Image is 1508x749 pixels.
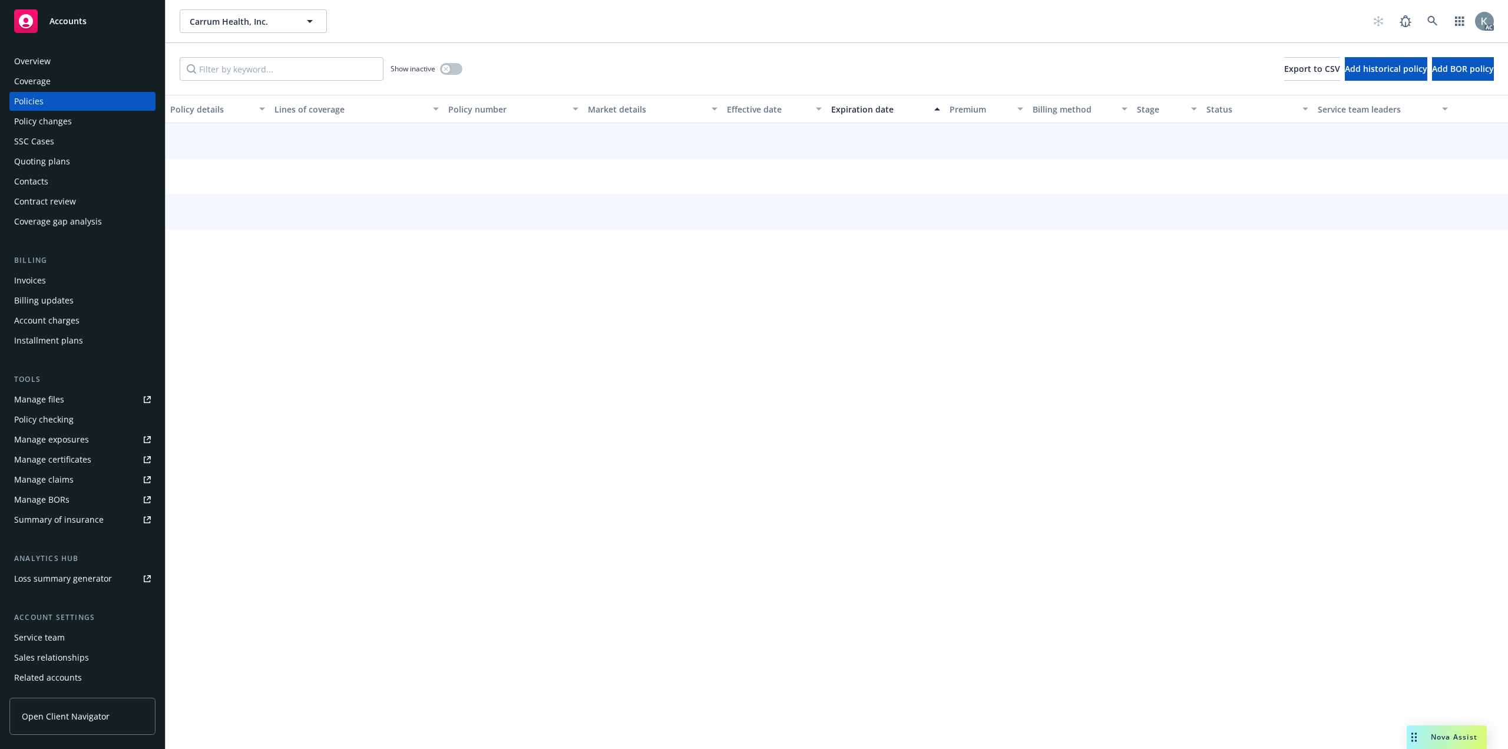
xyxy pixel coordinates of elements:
[9,374,156,385] div: Tools
[9,92,156,111] a: Policies
[945,95,1029,123] button: Premium
[14,112,72,131] div: Policy changes
[448,103,565,116] div: Policy number
[1284,63,1340,74] span: Export to CSV
[9,112,156,131] a: Policy changes
[14,52,51,71] div: Overview
[180,9,327,33] button: Carrum Health, Inc.
[9,331,156,350] a: Installment plans
[588,103,705,116] div: Market details
[270,95,444,123] button: Lines of coverage
[14,569,112,588] div: Loss summary generator
[14,92,44,111] div: Policies
[9,470,156,489] a: Manage claims
[9,450,156,469] a: Manage certificates
[14,668,82,687] div: Related accounts
[1313,95,1452,123] button: Service team leaders
[583,95,722,123] button: Market details
[1448,9,1471,33] a: Switch app
[14,410,74,429] div: Policy checking
[9,410,156,429] a: Policy checking
[1132,95,1202,123] button: Stage
[1421,9,1444,33] a: Search
[9,132,156,151] a: SSC Cases
[9,52,156,71] a: Overview
[1475,12,1494,31] img: photo
[14,470,74,489] div: Manage claims
[14,192,76,211] div: Contract review
[49,17,87,26] span: Accounts
[9,271,156,290] a: Invoices
[1407,725,1487,749] button: Nova Assist
[9,612,156,623] div: Account settings
[444,95,583,123] button: Policy number
[1432,57,1494,81] button: Add BOR policy
[180,57,383,81] input: Filter by keyword...
[1345,63,1427,74] span: Add historical policy
[9,212,156,231] a: Coverage gap analysis
[9,5,156,38] a: Accounts
[391,64,435,74] span: Show inactive
[14,311,80,330] div: Account charges
[1431,732,1477,742] span: Nova Assist
[9,430,156,449] a: Manage exposures
[1202,95,1313,123] button: Status
[22,710,110,722] span: Open Client Navigator
[9,311,156,330] a: Account charges
[1345,57,1427,81] button: Add historical policy
[1206,103,1295,116] div: Status
[9,72,156,91] a: Coverage
[1284,57,1340,81] button: Export to CSV
[950,103,1011,116] div: Premium
[1394,9,1417,33] a: Report a Bug
[9,510,156,529] a: Summary of insurance
[9,553,156,565] div: Analytics hub
[831,103,927,116] div: Expiration date
[14,72,51,91] div: Coverage
[826,95,945,123] button: Expiration date
[9,390,156,409] a: Manage files
[275,103,426,116] div: Lines of coverage
[9,172,156,191] a: Contacts
[1367,9,1390,33] a: Start snowing
[9,569,156,588] a: Loss summary generator
[9,668,156,687] a: Related accounts
[14,390,64,409] div: Manage files
[1432,63,1494,74] span: Add BOR policy
[1033,103,1115,116] div: Billing method
[9,192,156,211] a: Contract review
[1318,103,1434,116] div: Service team leaders
[9,255,156,266] div: Billing
[14,490,70,509] div: Manage BORs
[14,331,83,350] div: Installment plans
[9,490,156,509] a: Manage BORs
[190,15,292,28] span: Carrum Health, Inc.
[1407,725,1421,749] div: Drag to move
[14,172,48,191] div: Contacts
[14,212,102,231] div: Coverage gap analysis
[9,628,156,647] a: Service team
[727,103,809,116] div: Effective date
[1028,95,1132,123] button: Billing method
[1137,103,1184,116] div: Stage
[14,430,89,449] div: Manage exposures
[9,291,156,310] a: Billing updates
[170,103,252,116] div: Policy details
[14,291,74,310] div: Billing updates
[14,450,91,469] div: Manage certificates
[14,152,70,171] div: Quoting plans
[14,510,104,529] div: Summary of insurance
[166,95,270,123] button: Policy details
[14,132,54,151] div: SSC Cases
[14,271,46,290] div: Invoices
[14,628,65,647] div: Service team
[9,648,156,667] a: Sales relationships
[14,648,89,667] div: Sales relationships
[9,152,156,171] a: Quoting plans
[722,95,826,123] button: Effective date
